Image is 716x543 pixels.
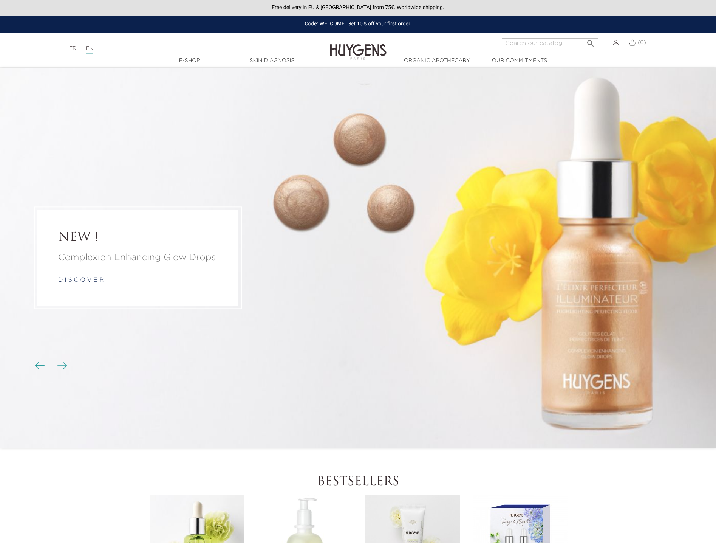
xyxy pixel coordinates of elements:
[58,231,218,245] a: NEW !
[330,32,387,61] img: Huygens
[65,44,293,53] div: |
[69,46,76,51] a: FR
[234,57,310,65] a: Skin Diagnosis
[152,57,227,65] a: E-Shop
[148,475,568,489] h2: Bestsellers
[399,57,475,65] a: Organic Apothecary
[58,277,104,283] a: d i s c o v e r
[38,360,62,372] div: Carousel buttons
[586,37,595,46] i: 
[638,40,646,45] span: (0)
[86,46,93,54] a: EN
[482,57,557,65] a: Our commitments
[502,38,598,48] input: Search
[58,251,218,264] a: Complexion Enhancing Glow Drops
[584,36,597,46] button: 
